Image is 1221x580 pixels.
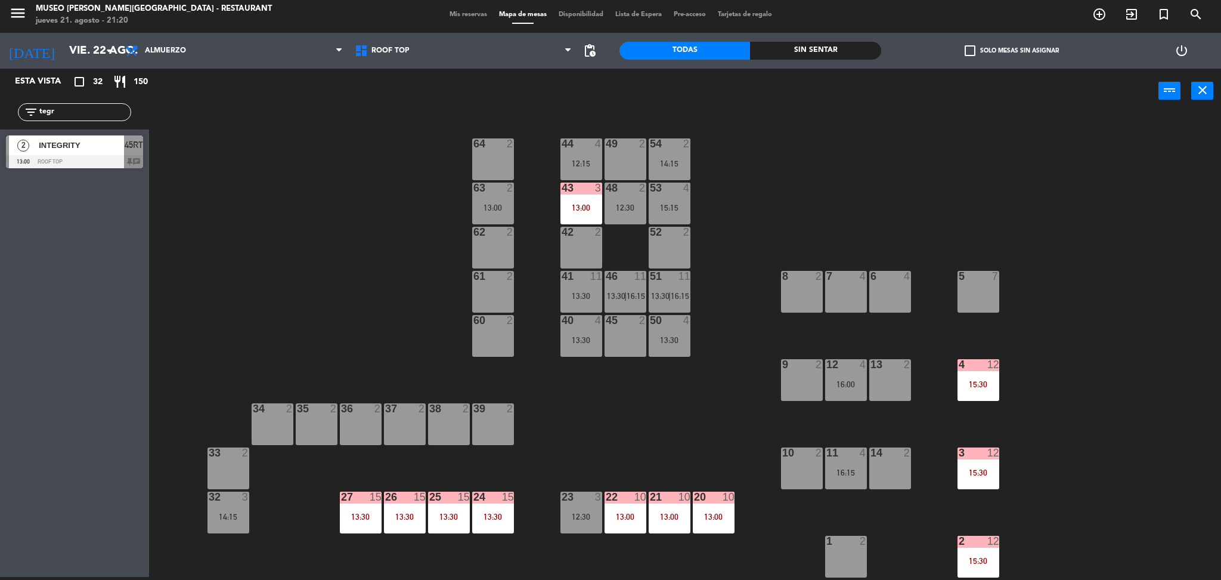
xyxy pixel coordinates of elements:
[590,271,602,282] div: 11
[371,47,410,55] span: Roof Top
[634,271,646,282] div: 11
[992,271,999,282] div: 7
[595,227,602,237] div: 2
[650,315,650,326] div: 50
[671,291,689,301] span: 16:15
[582,44,597,58] span: pending_actions
[374,403,382,414] div: 2
[38,106,131,119] input: Filtrar por nombre...
[473,227,474,237] div: 62
[1124,7,1139,21] i: exit_to_app
[297,403,297,414] div: 35
[473,138,474,149] div: 64
[39,139,124,152] span: INTEGRITY
[473,271,474,282] div: 61
[560,203,602,212] div: 13:00
[668,291,671,301] span: |
[429,492,430,502] div: 25
[649,513,690,521] div: 13:00
[634,492,646,502] div: 10
[987,536,999,547] div: 12
[419,403,426,414] div: 2
[693,513,735,521] div: 13:00
[1157,7,1171,21] i: turned_in_not
[444,11,493,18] span: Mis reservas
[472,513,514,521] div: 13:30
[609,11,668,18] span: Lista de Espera
[207,513,249,521] div: 14:15
[678,492,690,502] div: 10
[385,492,386,502] div: 26
[472,203,514,212] div: 13:00
[24,105,38,119] i: filter_list
[712,11,778,18] span: Tarjetas de regalo
[1092,7,1107,21] i: add_circle_outline
[560,292,602,300] div: 13:30
[650,183,650,193] div: 53
[102,44,116,58] i: arrow_drop_down
[639,315,646,326] div: 2
[904,271,911,282] div: 4
[649,203,690,212] div: 15:15
[860,271,867,282] div: 4
[473,315,474,326] div: 60
[385,403,386,414] div: 37
[619,42,750,60] div: Todas
[987,359,999,370] div: 12
[507,315,514,326] div: 2
[473,492,474,502] div: 24
[694,492,695,502] div: 20
[825,468,867,477] div: 16:15
[904,448,911,458] div: 2
[627,291,645,301] span: 16:15
[826,359,827,370] div: 12
[816,448,823,458] div: 2
[458,492,470,502] div: 15
[72,75,86,89] i: crop_square
[1163,83,1177,97] i: power_input
[429,403,430,414] div: 38
[750,42,881,60] div: Sin sentar
[826,536,827,547] div: 1
[428,513,470,521] div: 13:30
[134,75,148,89] span: 150
[553,11,609,18] span: Disponibilidad
[860,359,867,370] div: 4
[36,3,272,15] div: Museo [PERSON_NAME][GEOGRAPHIC_DATA] - Restaurant
[242,492,249,502] div: 3
[723,492,735,502] div: 10
[826,448,827,458] div: 11
[957,380,999,388] div: 15:30
[668,11,712,18] span: Pre-acceso
[816,271,823,282] div: 2
[125,138,143,152] span: 45RT
[560,336,602,344] div: 13:30
[507,403,514,414] div: 2
[782,359,783,370] div: 9
[6,75,86,89] div: Esta vista
[649,159,690,168] div: 14:15
[9,4,27,26] button: menu
[595,138,602,149] div: 4
[650,227,650,237] div: 52
[650,138,650,149] div: 54
[595,315,602,326] div: 4
[493,11,553,18] span: Mapa de mesas
[904,359,911,370] div: 2
[595,183,602,193] div: 3
[639,183,646,193] div: 2
[286,403,293,414] div: 2
[683,138,690,149] div: 2
[93,75,103,89] span: 32
[560,513,602,521] div: 12:30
